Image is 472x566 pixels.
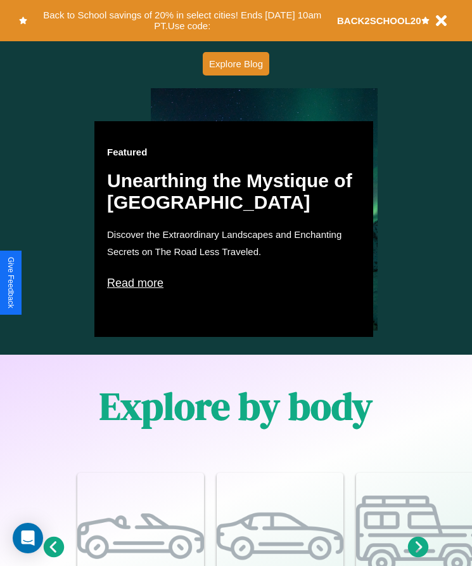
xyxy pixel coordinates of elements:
[107,226,360,260] p: Discover the Extraordinary Landscapes and Enchanting Secrets on The Road Less Traveled.
[203,52,269,76] button: Explore Blog
[107,273,360,293] p: Read more
[337,15,421,26] b: BACK2SCHOOL20
[99,380,373,432] h1: Explore by body
[107,170,360,213] h2: Unearthing the Mystique of [GEOGRAPHIC_DATA]
[6,257,15,308] div: Give Feedback
[27,6,337,35] button: Back to School savings of 20% in select cities! Ends [DATE] 10am PT.Use code:
[107,147,360,157] h3: Featured
[13,523,43,553] div: Open Intercom Messenger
